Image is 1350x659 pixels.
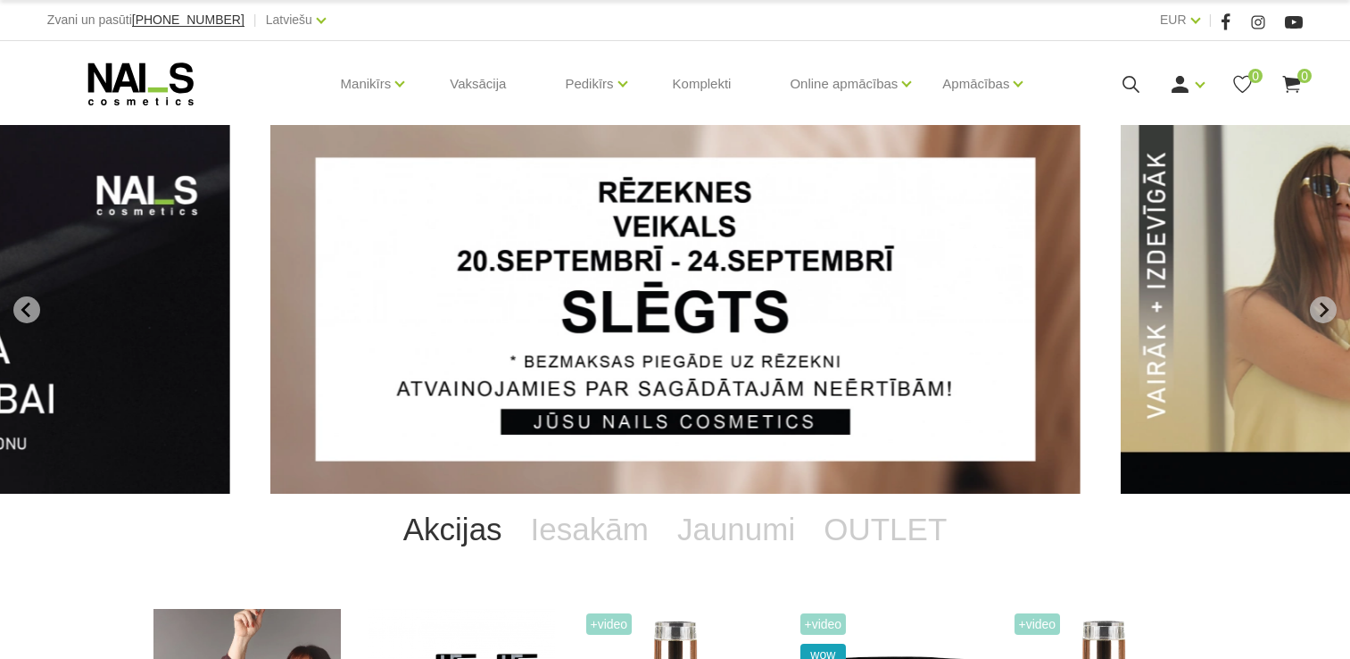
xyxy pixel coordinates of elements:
a: Vaksācija [435,41,520,127]
a: Apmācības [942,48,1009,120]
button: Go to last slide [13,296,40,323]
span: | [1209,9,1213,31]
button: Next slide [1310,296,1337,323]
a: Manikīrs [341,48,392,120]
a: Komplekti [658,41,746,127]
a: 0 [1231,73,1254,96]
a: Iesakām [517,494,663,565]
a: Latviešu [266,9,312,30]
a: Akcijas [389,494,517,565]
span: +Video [800,613,847,635]
span: +Video [586,613,633,635]
span: [PHONE_NUMBER] [132,13,244,27]
span: +Video [1015,613,1061,635]
a: OUTLET [809,494,961,565]
li: 1 of 13 [270,125,1081,494]
a: 0 [1280,73,1303,96]
div: Zvani un pasūti [47,9,244,31]
a: Online apmācības [790,48,898,120]
a: Jaunumi [663,494,809,565]
a: EUR [1160,9,1187,30]
span: 0 [1248,69,1263,83]
span: | [253,9,257,31]
a: [PHONE_NUMBER] [132,13,244,27]
a: Pedikīrs [565,48,613,120]
span: 0 [1297,69,1312,83]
